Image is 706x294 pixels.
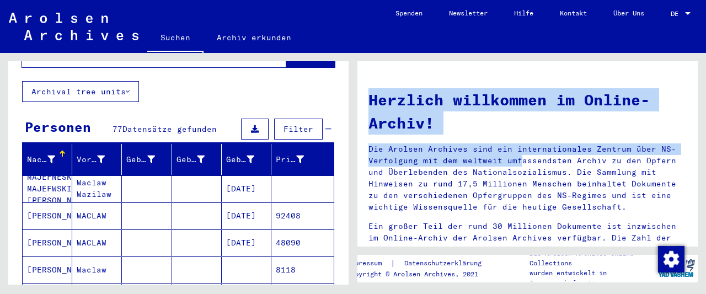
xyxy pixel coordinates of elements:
[271,229,334,256] mat-cell: 48090
[122,144,172,175] mat-header-cell: Geburtsname
[271,202,334,229] mat-cell: 92408
[274,119,323,140] button: Filter
[529,268,655,288] p: wurden entwickelt in Partnerschaft mit
[23,144,72,175] mat-header-cell: Nachname
[77,151,121,168] div: Vorname
[671,10,683,18] span: DE
[368,221,687,255] p: Ein großer Teil der rund 30 Millionen Dokumente ist inzwischen im Online-Archiv der Arolsen Archi...
[72,175,122,202] mat-cell: Waclaw Wazilaw
[72,256,122,283] mat-cell: Waclaw
[72,229,122,256] mat-cell: WACLAW
[284,124,313,134] span: Filter
[226,151,271,168] div: Geburtsdatum
[176,154,205,165] div: Geburt‏
[9,13,138,40] img: Arolsen_neg.svg
[276,151,320,168] div: Prisoner #
[657,245,684,272] div: Zustimmung ändern
[276,154,304,165] div: Prisoner #
[222,229,271,256] mat-cell: [DATE]
[23,175,72,202] mat-cell: MAJEFNESKI MAJEFWSKI [PERSON_NAME]
[126,154,154,165] div: Geburtsname
[658,246,684,272] img: Zustimmung ändern
[395,258,495,269] a: Datenschutzerklärung
[147,24,204,53] a: Suchen
[222,175,271,202] mat-cell: [DATE]
[347,258,495,269] div: |
[368,143,687,213] p: Die Arolsen Archives sind ein internationales Zentrum über NS-Verfolgung mit dem weltweit umfasse...
[72,144,122,175] mat-header-cell: Vorname
[368,88,687,135] h1: Herzlich willkommen im Online-Archiv!
[23,256,72,283] mat-cell: [PERSON_NAME]
[25,117,91,137] div: Personen
[72,202,122,229] mat-cell: WACLAW
[204,24,304,51] a: Archiv erkunden
[271,144,334,175] mat-header-cell: Prisoner #
[656,254,697,282] img: yv_logo.png
[222,202,271,229] mat-cell: [DATE]
[226,154,254,165] div: Geburtsdatum
[347,269,495,279] p: Copyright © Arolsen Archives, 2021
[77,154,105,165] div: Vorname
[27,154,55,165] div: Nachname
[23,202,72,229] mat-cell: [PERSON_NAME]
[122,124,217,134] span: Datensätze gefunden
[126,151,171,168] div: Geburtsname
[22,81,139,102] button: Archival tree units
[529,248,655,268] p: Die Arolsen Archives Online-Collections
[347,258,391,269] a: Impressum
[176,151,221,168] div: Geburt‏
[271,256,334,283] mat-cell: 8118
[172,144,222,175] mat-header-cell: Geburt‏
[113,124,122,134] span: 77
[222,144,271,175] mat-header-cell: Geburtsdatum
[23,229,72,256] mat-cell: [PERSON_NAME]
[27,151,72,168] div: Nachname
